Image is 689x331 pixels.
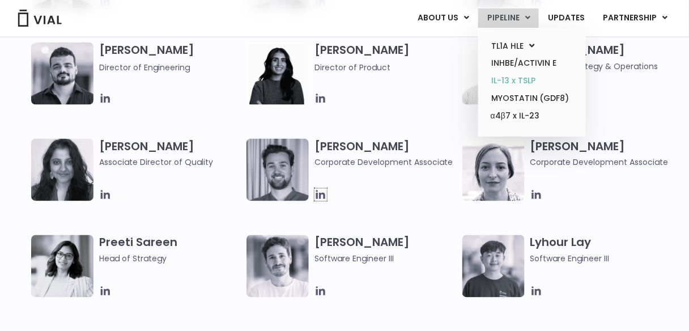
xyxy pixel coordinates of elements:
a: α4β7 x IL-23 [482,107,581,125]
img: Headshot of smiling man named Fran [246,235,309,298]
span: Director of Product [314,62,390,73]
img: Headshot of smiling woman named Bhavika [31,139,93,201]
h3: [PERSON_NAME] [530,139,672,169]
a: MYOSTATIN (GDF8) [482,90,581,107]
span: Software Engineer III [314,253,456,265]
span: Associate Director of Quality [99,156,241,169]
span: Corporate Development Associate [314,156,456,169]
img: Vial Logo [17,10,62,27]
img: Smiling woman named Ira [246,43,309,105]
img: Image of smiling man named Thomas [246,139,309,201]
img: Image of smiling woman named Pree [31,235,93,298]
h3: [PERSON_NAME] [99,139,241,169]
img: Kyle Mayfield [462,43,525,105]
span: Director of Engineering [99,62,190,73]
h3: [PERSON_NAME] [530,43,672,73]
a: IL-13 x TSLP [482,72,581,90]
h3: [PERSON_NAME] [99,43,241,74]
a: PARTNERSHIPMenu Toggle [594,9,677,28]
h3: [PERSON_NAME] [314,139,456,169]
span: Software Engineer III [530,253,672,265]
img: Ly [462,235,525,298]
h3: Preeti Sareen [99,235,241,265]
h3: [PERSON_NAME] [314,235,456,265]
a: UPDATES [539,9,594,28]
span: Head of Strategy [99,253,241,265]
a: INHBE/ACTIVIN E [482,54,581,72]
span: Corporate Development Associate [530,156,672,169]
a: PIPELINEMenu Toggle [478,9,539,28]
img: Igor [31,43,93,105]
a: TL1A HLEMenu Toggle [482,37,581,55]
a: ABOUT USMenu Toggle [409,9,478,28]
span: Manager, Strategy & Operations [530,60,672,73]
h3: Lyhour Lay [530,235,672,265]
h3: [PERSON_NAME] [314,43,456,74]
img: Headshot of smiling woman named Beatrice [462,139,525,201]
